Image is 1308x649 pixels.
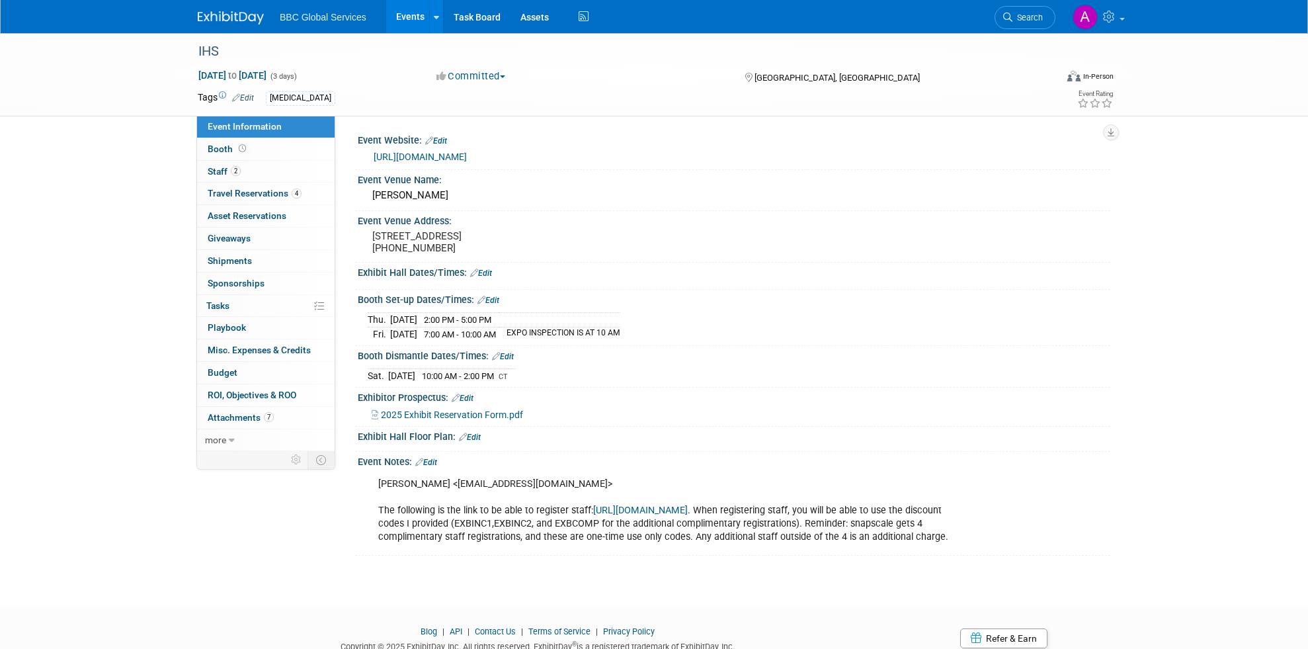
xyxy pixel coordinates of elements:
[358,290,1110,307] div: Booth Set-up Dates/Times:
[208,390,296,400] span: ROI, Objectives & ROO
[208,345,311,355] span: Misc. Expenses & Credits
[424,329,496,339] span: 7:00 AM - 10:00 AM
[197,250,335,272] a: Shipments
[421,627,437,636] a: Blog
[499,327,620,341] td: EXPO INSPECTION IS AT 10 AM
[358,170,1110,187] div: Event Venue Name:
[197,295,335,317] a: Tasks
[198,11,264,24] img: ExhibitDay
[368,185,1100,206] div: [PERSON_NAME]
[208,166,241,177] span: Staff
[197,339,335,361] a: Misc. Expenses & Credits
[358,263,1110,280] div: Exhibit Hall Dates/Times:
[269,72,297,81] span: (3 days)
[285,451,308,468] td: Personalize Event Tab Strip
[381,410,523,420] span: 2025 Exhibit Reservation Form.pdf
[197,317,335,339] a: Playbook
[1077,91,1113,97] div: Event Rating
[358,346,1110,363] div: Booth Dismantle Dates/Times:
[593,505,688,516] a: [URL][DOMAIN_NAME]
[208,322,246,333] span: Playbook
[995,6,1055,29] a: Search
[470,269,492,278] a: Edit
[368,368,388,382] td: Sat.
[1083,71,1114,81] div: In-Person
[388,368,415,382] td: [DATE]
[205,435,226,445] span: more
[197,407,335,429] a: Attachments7
[236,144,249,153] span: Booth not reserved yet
[603,627,655,636] a: Privacy Policy
[492,352,514,361] a: Edit
[422,371,494,381] span: 10:00 AM - 2:00 PM
[197,116,335,138] a: Event Information
[358,388,1110,405] div: Exhibitor Prospectus:
[197,161,335,183] a: Staff2
[208,210,286,221] span: Asset Reservations
[266,91,335,105] div: [MEDICAL_DATA]
[208,278,265,288] span: Sponsorships
[208,255,252,266] span: Shipments
[208,233,251,243] span: Giveaways
[208,367,237,378] span: Budget
[518,627,526,636] span: |
[358,427,1110,444] div: Exhibit Hall Floor Plan:
[372,410,523,420] a: 2025 Exhibit Reservation Form.pdf
[390,312,417,327] td: [DATE]
[358,130,1110,148] div: Event Website:
[372,230,657,254] pre: [STREET_ADDRESS] [PHONE_NUMBER]
[292,189,302,198] span: 4
[1067,71,1081,81] img: Format-Inperson.png
[1073,5,1098,30] img: Alex Corrigan
[198,69,267,81] span: [DATE] [DATE]
[960,628,1047,648] a: Refer & Earn
[197,138,335,160] a: Booth
[390,327,417,341] td: [DATE]
[415,458,437,467] a: Edit
[197,429,335,451] a: more
[197,228,335,249] a: Giveaways
[477,296,499,305] a: Edit
[280,12,366,22] span: BBC Global Services
[452,394,473,403] a: Edit
[572,640,577,648] sup: ®
[499,372,508,381] span: CT
[450,627,462,636] a: API
[432,69,511,83] button: Committed
[1012,13,1043,22] span: Search
[208,121,282,132] span: Event Information
[208,188,302,198] span: Travel Reservations
[977,69,1114,89] div: Event Format
[208,412,274,423] span: Attachments
[368,327,390,341] td: Fri.
[464,627,473,636] span: |
[232,93,254,103] a: Edit
[198,91,254,106] td: Tags
[369,471,965,550] div: [PERSON_NAME] <[EMAIL_ADDRESS][DOMAIN_NAME]> The following is the link to be able to register sta...
[197,183,335,204] a: Travel Reservations4
[308,451,335,468] td: Toggle Event Tabs
[439,627,448,636] span: |
[264,412,274,422] span: 7
[197,273,335,294] a: Sponsorships
[528,627,591,636] a: Terms of Service
[197,384,335,406] a: ROI, Objectives & ROO
[208,144,249,154] span: Booth
[197,362,335,384] a: Budget
[194,40,1036,64] div: IHS
[459,433,481,442] a: Edit
[206,300,229,311] span: Tasks
[475,627,516,636] a: Contact Us
[197,205,335,227] a: Asset Reservations
[358,452,1110,469] div: Event Notes:
[425,136,447,146] a: Edit
[374,151,467,162] a: [URL][DOMAIN_NAME]
[593,627,601,636] span: |
[368,312,390,327] td: Thu.
[226,70,239,81] span: to
[231,166,241,176] span: 2
[755,73,920,83] span: [GEOGRAPHIC_DATA], [GEOGRAPHIC_DATA]
[424,315,491,325] span: 2:00 PM - 5:00 PM
[358,211,1110,228] div: Event Venue Address:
